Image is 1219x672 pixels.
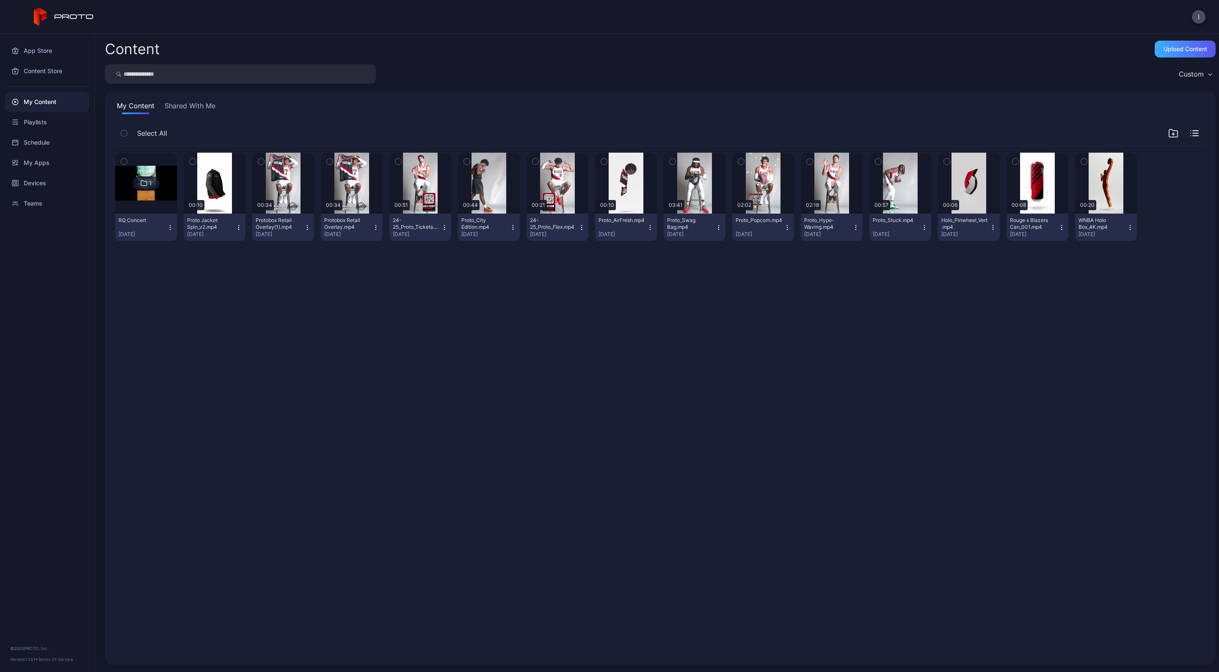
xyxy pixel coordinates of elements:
div: Protobox Retail Overlay.mp4 [324,217,371,230]
button: Holo_Pinwheel_Vert.mp4[DATE] [938,214,1000,241]
button: Proto_Popcorn.mp4[DATE] [732,214,794,241]
div: [DATE] [393,231,441,238]
div: Rouge x Blazers Can_001.mp4 [1010,217,1056,230]
div: 24-25_Proto_Flex.mp4 [530,217,576,230]
a: My Content [5,92,89,112]
div: © 2025 PROTO, Inc. [10,645,84,652]
div: Proto_Stuck.mp4 [873,217,919,224]
button: Proto_AirFresh.mp4[DATE] [595,214,657,241]
button: Shared With Me [163,101,217,114]
div: Proto_Swag Bag.mp4 [667,217,714,230]
div: Proto_AirFresh.mp4 [598,217,645,224]
div: [DATE] [1078,231,1127,238]
div: Content [105,42,160,56]
button: 24-25_Proto_Tickets.mp4[DATE] [389,214,451,241]
div: Custom [1179,70,1204,78]
button: WNBA Holo Box_4K.mp4[DATE] [1075,214,1137,241]
div: Proto_Popcorn.mp4 [736,217,782,224]
a: Playlists [5,112,89,132]
button: RQ Concert[DATE] [115,214,177,241]
div: RQ Concert [119,217,165,224]
div: Proto Jacket Spin_v2.mp4 [187,217,234,230]
div: [DATE] [324,231,372,238]
span: Version 1.13.1 • [10,657,38,662]
div: [DATE] [736,231,784,238]
button: I [1192,10,1205,24]
div: Holo_Pinwheel_Vert.mp4 [941,217,988,230]
div: [DATE] [256,231,304,238]
div: 1 [149,179,152,187]
div: [DATE] [598,231,647,238]
a: My Apps [5,153,89,173]
button: Protobox Retail Overlay(1).mp4[DATE] [252,214,314,241]
button: Proto_Swag Bag.mp4[DATE] [664,214,725,241]
a: App Store [5,41,89,61]
div: [DATE] [461,231,510,238]
div: [DATE] [804,231,852,238]
div: [DATE] [119,231,167,238]
button: 24-25_Proto_Flex.mp4[DATE] [527,214,588,241]
div: [DATE] [873,231,921,238]
span: Select All [137,128,167,138]
a: Teams [5,193,89,214]
div: [DATE] [667,231,715,238]
button: Proto_Hype-Waving.mp4[DATE] [801,214,863,241]
button: Custom [1175,64,1216,84]
div: Protobox Retail Overlay(1).mp4 [256,217,302,230]
div: [DATE] [530,231,578,238]
button: Upload Content [1155,41,1216,58]
a: Content Store [5,61,89,81]
button: Proto_City Edition.mp4[DATE] [458,214,520,241]
button: Rouge x Blazers Can_001.mp4[DATE] [1007,214,1068,241]
div: WNBA Holo Box_4K.mp4 [1078,217,1125,230]
div: Proto_City Edition.mp4 [461,217,508,230]
div: Proto_Hype-Waving.mp4 [804,217,851,230]
a: Devices [5,173,89,193]
div: 24-25_Proto_Tickets.mp4 [393,217,439,230]
div: [DATE] [187,231,235,238]
div: [DATE] [941,231,990,238]
div: [DATE] [1010,231,1058,238]
a: Terms Of Service [38,657,73,662]
button: My Content [115,101,156,114]
div: Upload Content [1164,46,1207,52]
button: Protobox Retail Overlay.mp4[DATE] [321,214,383,241]
a: Schedule [5,132,89,153]
button: Proto Jacket Spin_v2.mp4[DATE] [184,214,245,241]
button: Proto_Stuck.mp4[DATE] [869,214,931,241]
